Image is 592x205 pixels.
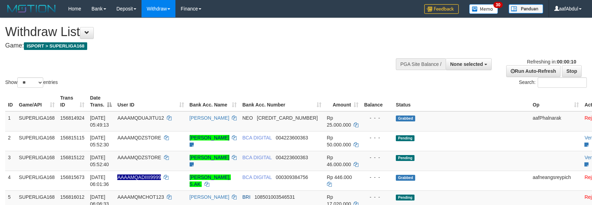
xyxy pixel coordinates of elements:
[255,194,295,200] span: Copy 108501003546531 to clipboard
[530,111,582,131] td: aafPhalnarak
[450,61,483,67] span: None selected
[396,175,415,181] span: Grabbed
[117,155,161,160] span: AAAAMQDZSTORE
[16,92,58,111] th: Game/API: activate to sort column ascending
[24,42,87,50] span: ISPORT > SUPERLIGA168
[424,4,459,14] img: Feedback.jpg
[364,194,390,200] div: - - -
[530,92,582,111] th: Op: activate to sort column ascending
[393,92,530,111] th: Status
[117,135,161,140] span: AAAAMQDZSTORE
[16,111,58,131] td: SUPERLIGA168
[396,58,446,70] div: PGA Site Balance /
[396,155,415,161] span: Pending
[190,174,231,187] a: [PERSON_NAME], S.AK.
[239,92,324,111] th: Bank Acc. Number: activate to sort column ascending
[557,59,576,65] strong: 00:00:10
[562,65,582,77] a: Stop
[446,58,492,70] button: None selected
[60,194,84,200] span: 156816012
[5,42,388,49] h4: Game:
[5,3,58,14] img: MOTION_logo.png
[90,174,109,187] span: [DATE] 06:01:36
[115,92,186,111] th: User ID: activate to sort column ascending
[527,59,576,65] span: Refreshing in:
[190,155,229,160] a: [PERSON_NAME]
[257,115,318,121] span: Copy 5859457140486971 to clipboard
[60,174,84,180] span: 156815673
[5,77,58,88] label: Show entries
[90,135,109,147] span: [DATE] 05:52:30
[117,115,164,121] span: AAAAMQDUAJITU12
[90,155,109,167] span: [DATE] 05:52:40
[117,194,164,200] span: AAAAMQMCHOT123
[530,171,582,190] td: aafneangsreypich
[276,155,308,160] span: Copy 004223600363 to clipboard
[190,135,229,140] a: [PERSON_NAME]
[5,151,16,171] td: 3
[469,4,498,14] img: Button%20Memo.svg
[57,92,87,111] th: Trans ID: activate to sort column ascending
[190,194,229,200] a: [PERSON_NAME]
[242,115,253,121] span: NEO
[493,2,503,8] span: 30
[5,171,16,190] td: 4
[327,135,351,147] span: Rp 50.000.000
[187,92,240,111] th: Bank Acc. Name: activate to sort column ascending
[327,115,351,128] span: Rp 25.000.000
[17,77,43,88] select: Showentries
[276,174,308,180] span: Copy 000309384756 to clipboard
[364,134,390,141] div: - - -
[5,131,16,151] td: 2
[5,92,16,111] th: ID
[190,115,229,121] a: [PERSON_NAME]
[506,65,561,77] a: Run Auto-Refresh
[276,135,308,140] span: Copy 004223600363 to clipboard
[396,116,415,121] span: Grabbed
[327,155,351,167] span: Rp 46.000.000
[327,174,352,180] span: Rp 446.000
[509,4,543,14] img: panduan.png
[60,155,84,160] span: 156815122
[242,194,250,200] span: BRI
[16,151,58,171] td: SUPERLIGA168
[364,114,390,121] div: - - -
[5,25,388,39] h1: Withdraw List
[16,131,58,151] td: SUPERLIGA168
[324,92,362,111] th: Amount: activate to sort column ascending
[396,135,415,141] span: Pending
[242,155,272,160] span: BCA DIGITAL
[117,174,161,180] span: Nama rekening ada tanda titik/strip, harap diedit
[242,174,272,180] span: BCA DIGITAL
[364,174,390,181] div: - - -
[16,171,58,190] td: SUPERLIGA168
[396,195,415,200] span: Pending
[5,111,16,131] td: 1
[90,115,109,128] span: [DATE] 05:49:13
[361,92,393,111] th: Balance
[519,77,587,88] label: Search:
[242,135,272,140] span: BCA DIGITAL
[60,115,84,121] span: 156814924
[60,135,84,140] span: 156815115
[364,154,390,161] div: - - -
[538,77,587,88] input: Search:
[87,92,115,111] th: Date Trans.: activate to sort column descending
